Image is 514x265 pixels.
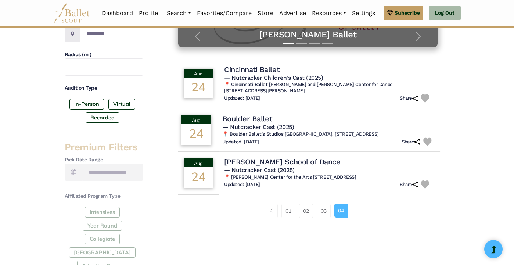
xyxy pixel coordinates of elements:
[184,69,213,78] div: Aug
[164,6,194,21] a: Search
[309,6,349,21] a: Resources
[65,85,143,92] h4: Audition Type
[99,6,136,21] a: Dashboard
[349,6,378,21] a: Settings
[181,124,211,145] div: 24
[283,39,294,47] button: Slide 1
[296,39,307,47] button: Slide 2
[309,39,320,47] button: Slide 3
[136,6,161,21] a: Profile
[400,95,418,101] h6: Share
[223,139,259,145] h6: Updated: [DATE]
[223,114,272,123] h4: Boulder Ballet
[224,157,340,166] h4: [PERSON_NAME] School of Dance
[384,6,423,20] a: Subscribe
[80,25,143,42] input: Location
[181,115,211,124] div: Aug
[402,139,420,145] h6: Share
[65,51,143,58] h4: Radius (mi)
[224,166,294,173] span: — Nutcracker Cast (2025)
[224,174,432,180] h6: 📍 [PERSON_NAME] Center for the Arts [STREET_ADDRESS]
[69,99,104,109] label: In-Person
[224,95,260,101] h6: Updated: [DATE]
[184,78,213,98] div: 24
[299,204,313,218] a: 02
[276,6,309,21] a: Advertise
[395,9,420,17] span: Subscribe
[65,193,143,200] h4: Affiliated Program Type
[194,6,255,21] a: Favorites/Compare
[429,6,460,21] a: Log Out
[322,39,333,47] button: Slide 4
[184,167,213,188] div: 24
[334,204,348,218] a: 04
[186,29,430,40] a: [PERSON_NAME] Ballet
[281,204,295,218] a: 01
[255,6,276,21] a: Store
[400,182,418,188] h6: Share
[65,156,143,164] h4: Pick Date Range
[108,99,135,109] label: Virtual
[224,182,260,188] h6: Updated: [DATE]
[265,204,352,218] nav: Page navigation example
[65,141,143,154] h3: Premium Filters
[86,112,119,123] label: Recorded
[224,82,432,94] h6: 📍 Cincinnati Ballet [PERSON_NAME] and [PERSON_NAME] Center for Dance [STREET_ADDRESS][PERSON_NAME]
[387,9,393,17] img: gem.svg
[224,74,323,81] span: — Nutcracker Children's Cast (2025)
[223,131,435,137] h6: 📍 Boulder Ballet's Studios [GEOGRAPHIC_DATA], [STREET_ADDRESS]
[223,123,294,130] span: — Nutcracker Cast (2025)
[224,65,279,74] h4: Cincinnati Ballet
[317,204,331,218] a: 03
[184,158,213,167] div: Aug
